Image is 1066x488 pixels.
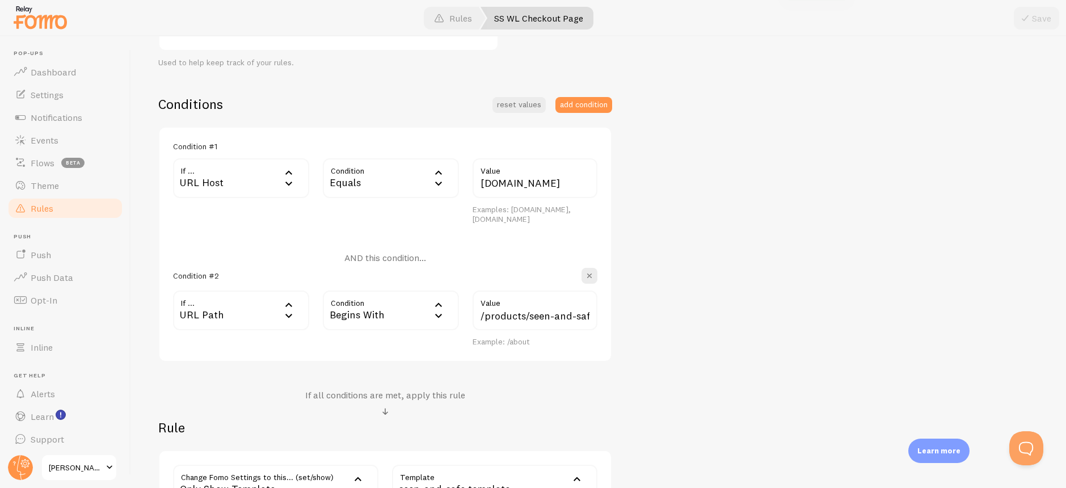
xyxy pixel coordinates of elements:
h4: If all conditions are met, apply this rule [305,389,465,401]
span: Notifications [31,112,82,123]
img: fomo-relay-logo-orange.svg [12,3,69,32]
a: Notifications [7,106,124,129]
a: Theme [7,174,124,197]
span: beta [61,158,85,168]
label: Value [473,158,597,178]
div: URL Path [173,291,309,330]
a: Push Data [7,266,124,289]
a: Rules [7,197,124,220]
a: Dashboard [7,61,124,83]
div: Equals [323,158,459,198]
span: Get Help [14,372,124,380]
h2: Conditions [158,95,223,113]
p: Learn more [917,445,960,456]
span: Push [14,233,124,241]
button: add condition [555,97,612,113]
svg: <p>Watch New Feature Tutorials!</p> [56,410,66,420]
a: Learn [7,405,124,428]
h2: Rule [158,419,612,436]
span: Push Data [31,272,73,283]
span: Inline [14,325,124,333]
span: Events [31,134,58,146]
a: Events [7,129,124,152]
span: Support [31,434,64,445]
span: Learn [31,411,54,422]
span: Dashboard [31,66,76,78]
div: Used to help keep track of your rules. [158,58,499,68]
label: Value [473,291,597,310]
span: [PERSON_NAME] [49,461,103,474]
span: Flows [31,157,54,169]
a: Alerts [7,382,124,405]
h4: AND this condition... [344,252,426,264]
button: reset values [492,97,546,113]
span: Settings [31,89,64,100]
span: Theme [31,180,59,191]
h5: Condition #2 [173,271,218,281]
span: Inline [31,342,53,353]
iframe: Help Scout Beacon - Open [1009,431,1043,465]
a: Opt-In [7,289,124,312]
span: Opt-In [31,295,57,306]
a: [PERSON_NAME] [41,454,117,481]
div: Learn more [908,439,970,463]
div: Begins With [323,291,459,330]
a: Push [7,243,124,266]
a: Inline [7,336,124,359]
a: Flows beta [7,152,124,174]
span: Rules [31,203,53,214]
a: Settings [7,83,124,106]
div: Examples: [DOMAIN_NAME], [DOMAIN_NAME] [473,205,597,225]
span: Pop-ups [14,50,124,57]
span: Push [31,249,51,260]
div: URL Host [173,158,309,198]
span: Alerts [31,388,55,399]
div: Example: /about [473,337,597,347]
h5: Condition #1 [173,141,217,152]
a: Support [7,428,124,451]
